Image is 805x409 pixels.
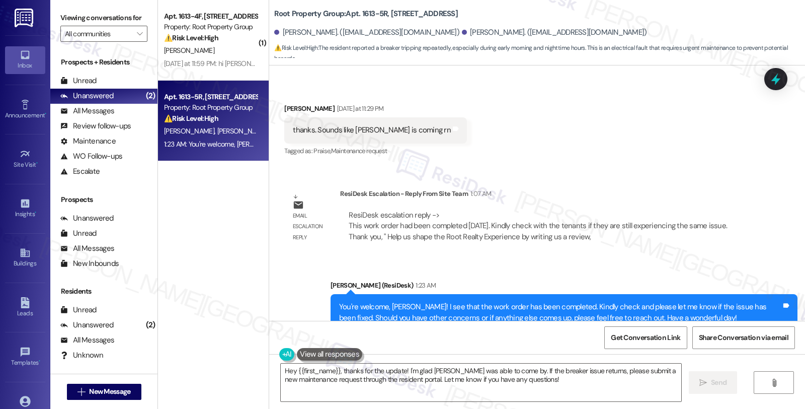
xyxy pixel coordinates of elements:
[284,144,467,158] div: Tagged as:
[5,244,45,271] a: Buildings
[143,317,158,333] div: (2)
[5,344,45,371] a: Templates •
[293,125,451,135] div: thanks. Sounds like [PERSON_NAME] is coming rn
[60,136,116,147] div: Maintenance
[164,46,214,55] span: [PERSON_NAME]
[340,188,751,202] div: ResiDesk Escalation - Reply From Site Team
[60,320,114,330] div: Unanswered
[39,358,40,365] span: •
[50,286,157,297] div: Residents
[77,388,85,396] i: 
[60,258,119,269] div: New Inbounds
[60,350,103,361] div: Unknown
[699,332,788,343] span: Share Conversation via email
[60,335,114,346] div: All Messages
[164,22,257,32] div: Property: Root Property Group
[462,27,647,38] div: [PERSON_NAME]. ([EMAIL_ADDRESS][DOMAIN_NAME])
[137,30,142,38] i: 
[339,302,781,323] div: You're welcome, [PERSON_NAME]! I see that the work order has been completed. Kindly check and ple...
[60,213,114,224] div: Unanswered
[164,126,217,135] span: [PERSON_NAME]
[60,151,122,162] div: WO Follow-ups
[89,386,130,397] span: New Message
[60,166,100,177] div: Escalate
[143,88,158,104] div: (2)
[5,294,45,321] a: Leads
[5,46,45,74] a: Inbox
[281,364,681,401] textarea: Hey {{first_name}}, thanks for the update! I'm glad [PERSON_NAME] was able to come by. If the bre...
[468,188,491,199] div: 1:07 AM
[50,194,157,205] div: Prospects
[770,379,778,387] i: 
[60,243,114,254] div: All Messages
[67,384,141,400] button: New Message
[331,147,387,155] span: Maintenance request
[164,114,218,123] strong: ⚠️ Risk Level: High
[60,76,97,86] div: Unread
[274,43,805,64] span: : The resident reported a breaker tripping repeatedly, especially during early morning and nightt...
[60,305,97,315] div: Unread
[274,44,317,52] strong: ⚠️ Risk Level: High
[335,103,383,114] div: [DATE] at 11:29 PM
[689,371,738,394] button: Send
[284,103,467,117] div: [PERSON_NAME]
[5,146,45,173] a: Site Visit •
[349,210,727,242] div: ResiDesk escalation reply -> This work order had been completed [DATE]. Kindly check with the ten...
[293,211,332,243] div: Email escalation reply
[313,147,331,155] span: Praise ,
[60,91,114,101] div: Unanswered
[274,9,458,19] b: Root Property Group: Apt. 1613-5R, [STREET_ADDRESS]
[5,195,45,222] a: Insights •
[711,377,727,388] span: Send
[331,280,797,294] div: [PERSON_NAME] (ResiDesk)
[164,33,218,42] strong: ⚠️ Risk Level: High
[692,326,795,349] button: Share Conversation via email
[60,121,131,131] div: Review follow-ups
[217,126,268,135] span: [PERSON_NAME]
[60,10,147,26] label: Viewing conversations for
[164,92,257,102] div: Apt. 1613-5R, [STREET_ADDRESS]
[65,26,131,42] input: All communities
[60,228,97,239] div: Unread
[604,326,687,349] button: Get Conversation Link
[699,379,707,387] i: 
[274,27,459,38] div: [PERSON_NAME]. ([EMAIL_ADDRESS][DOMAIN_NAME])
[50,57,157,67] div: Prospects + Residents
[35,209,36,216] span: •
[164,102,257,113] div: Property: Root Property Group
[15,9,35,27] img: ResiDesk Logo
[164,11,257,22] div: Apt. 1613-4F, [STREET_ADDRESS]
[45,110,46,117] span: •
[413,280,436,291] div: 1:23 AM
[36,160,38,167] span: •
[611,332,680,343] span: Get Conversation Link
[164,59,678,68] div: [DATE] at 11:59 PM: hi [PERSON_NAME] could you help me with a electricity question? i got somethi...
[60,106,114,116] div: All Messages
